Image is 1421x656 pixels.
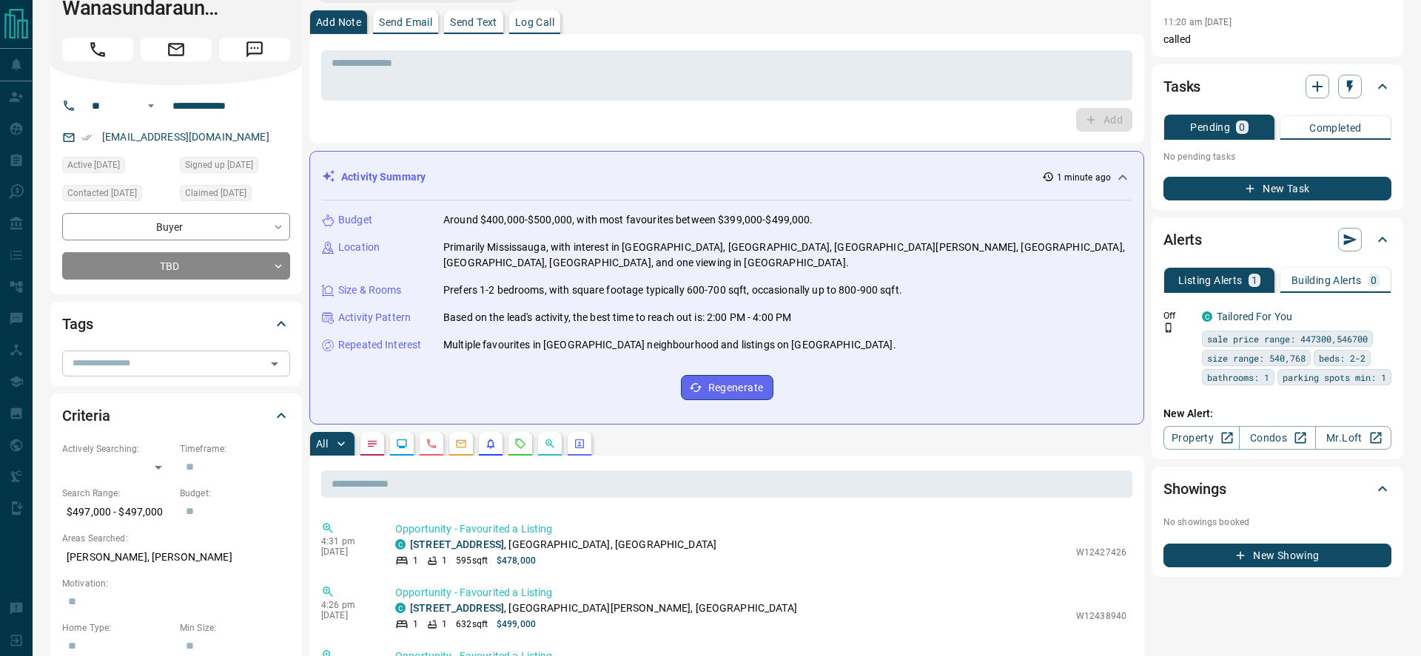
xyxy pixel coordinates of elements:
p: Based on the lead's activity, the best time to reach out is: 2:00 PM - 4:00 PM [443,310,791,325]
p: Prefers 1-2 bedrooms, with square footage typically 600-700 sqft, occasionally up to 800-900 sqft. [443,283,902,298]
p: 1 [1252,275,1257,285]
div: Buyer [62,213,290,240]
p: Actively Searching: [62,442,172,456]
svg: Calls [426,438,437,450]
p: Send Email [379,17,432,27]
span: beds: 2-2 [1319,351,1365,365]
p: Search Range: [62,487,172,500]
svg: Opportunities [544,438,556,450]
a: Tailored For You [1217,311,1292,322]
p: W12438940 [1076,609,1126,623]
p: $499,000 [497,618,536,631]
div: Criteria [62,398,290,433]
svg: Notes [366,438,378,450]
a: [EMAIL_ADDRESS][DOMAIN_NAME] [102,131,269,143]
p: Send Text [450,17,497,27]
p: 595 sqft [456,554,488,567]
span: bathrooms: 1 [1207,370,1269,385]
div: Sat Oct 11 2025 [180,185,290,206]
svg: Listing Alerts [485,438,497,450]
p: Building Alerts [1291,275,1362,285]
p: Motivation: [62,577,290,590]
p: Add Note [316,17,361,27]
p: Completed [1309,123,1362,133]
p: , [GEOGRAPHIC_DATA][PERSON_NAME], [GEOGRAPHIC_DATA] [410,601,797,616]
p: Activity Pattern [338,310,411,325]
p: 4:31 pm [321,536,373,547]
svg: Requests [514,438,526,450]
p: Areas Searched: [62,532,290,545]
div: condos.ca [395,539,406,550]
p: Primarily Mississauga, with interest in [GEOGRAPHIC_DATA], [GEOGRAPHIC_DATA], [GEOGRAPHIC_DATA][P... [443,240,1132,271]
h2: Tags [62,312,93,336]
p: , [GEOGRAPHIC_DATA], [GEOGRAPHIC_DATA] [410,537,716,552]
button: New Showing [1163,544,1391,567]
p: [DATE] [321,547,373,557]
button: Regenerate [681,375,773,400]
p: Pending [1190,122,1230,132]
p: New Alert: [1163,406,1391,422]
button: New Task [1163,177,1391,200]
p: 1 [413,554,418,567]
span: parking spots min: 1 [1283,370,1386,385]
p: Min Size: [180,621,290,635]
h2: Criteria [62,404,110,427]
p: Off [1163,309,1193,322]
a: Mr.Loft [1315,426,1391,450]
div: TBD [62,252,290,280]
p: Listing Alerts [1178,275,1243,285]
a: Property [1163,426,1240,450]
span: Message [219,38,290,61]
div: condos.ca [395,603,406,613]
span: Signed up [DATE] [185,158,253,172]
div: Activity Summary1 minute ago [322,163,1132,191]
svg: Emails [455,438,467,450]
p: Activity Summary [341,169,426,185]
h2: Tasks [1163,75,1200,98]
p: $478,000 [497,554,536,567]
div: Sun Oct 05 2025 [180,157,290,177]
p: Timeframe: [180,442,290,456]
p: Budget [338,212,372,228]
a: Condos [1239,426,1315,450]
p: 632 sqft [456,618,488,631]
p: 0 [1239,122,1245,132]
p: Home Type: [62,621,172,635]
p: called [1163,32,1391,47]
h2: Alerts [1163,228,1202,251]
div: Tasks [1163,69,1391,104]
p: Location [338,240,380,255]
svg: Push Notification Only [1163,322,1174,333]
div: Tags [62,306,290,342]
div: Sat Oct 11 2025 [62,185,172,206]
p: Size & Rooms [338,283,402,298]
p: Opportunity - Favourited a Listing [395,585,1126,601]
span: Email [141,38,212,61]
p: Budget: [180,487,290,500]
p: No showings booked [1163,515,1391,529]
span: Contacted [DATE] [67,186,137,200]
div: Showings [1163,471,1391,507]
a: [STREET_ADDRESS] [410,538,504,550]
p: No pending tasks [1163,146,1391,168]
p: Multiple favourites in [GEOGRAPHIC_DATA] neighbourhood and listings on [GEOGRAPHIC_DATA]. [443,337,896,353]
span: size range: 540,768 [1207,351,1306,365]
span: Call [62,38,133,61]
svg: Agent Actions [574,438,585,450]
a: [STREET_ADDRESS] [410,602,504,614]
span: Active [DATE] [67,158,120,172]
p: W12427426 [1076,546,1126,559]
svg: Email Verified [81,132,92,143]
span: Claimed [DATE] [185,186,246,200]
div: condos.ca [1202,311,1212,322]
p: 0 [1371,275,1377,285]
p: 1 [442,618,447,631]
p: Repeated Interest [338,337,421,353]
p: Around $400,000-$500,000, with most favourites between $399,000-$499,000. [443,212,813,228]
button: Open [264,354,285,374]
p: 1 [413,618,418,631]
p: Opportunity - Favourited a Listing [395,521,1126,537]
span: sale price range: 447300,546700 [1207,331,1368,346]
p: 1 [442,554,447,567]
p: 1 minute ago [1057,171,1111,184]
